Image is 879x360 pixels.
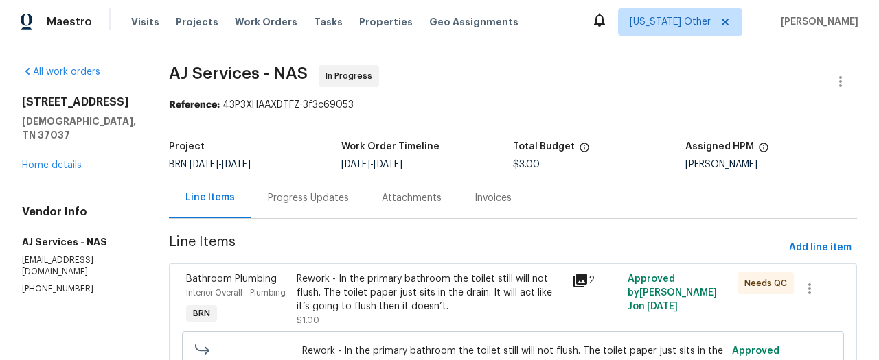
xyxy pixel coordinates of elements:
[382,191,442,205] div: Attachments
[579,142,590,160] span: The total cost of line items that have been proposed by Opendoor. This sum includes line items th...
[341,160,402,169] span: -
[131,15,159,29] span: Visits
[235,15,297,29] span: Work Orders
[186,274,277,284] span: Bathroom Plumbing
[22,160,82,170] a: Home details
[297,316,319,324] span: $1.00
[268,191,349,205] div: Progress Updates
[297,272,564,313] div: Rework - In the primary bathroom the toilet still will not flush. The toilet paper just sits in t...
[326,69,378,83] span: In Progress
[513,142,575,152] h5: Total Budget
[513,160,540,169] span: $3.00
[22,254,136,278] p: [EMAIL_ADDRESS][DOMAIN_NAME]
[22,115,136,142] h5: [DEMOGRAPHIC_DATA], TN 37037
[222,160,251,169] span: [DATE]
[169,160,251,169] span: BRN
[314,17,343,27] span: Tasks
[22,235,136,249] h5: AJ Services - NAS
[169,235,784,261] span: Line Items
[429,15,518,29] span: Geo Assignments
[190,160,251,169] span: -
[341,142,439,152] h5: Work Order Timeline
[789,239,852,256] span: Add line item
[628,274,717,311] span: Approved by [PERSON_NAME] J on
[187,307,216,320] span: BRN
[374,160,402,169] span: [DATE]
[647,302,678,311] span: [DATE]
[22,67,100,77] a: All work orders
[359,15,413,29] span: Properties
[169,100,220,110] b: Reference:
[22,283,136,295] p: [PHONE_NUMBER]
[685,142,754,152] h5: Assigned HPM
[190,160,218,169] span: [DATE]
[572,272,619,289] div: 2
[630,15,711,29] span: [US_STATE] Other
[685,160,858,169] div: [PERSON_NAME]
[169,98,857,112] div: 43P3XHAAXDTFZ-3f3c69053
[784,235,857,261] button: Add line item
[185,191,235,204] div: Line Items
[22,205,136,219] h4: Vendor Info
[169,142,205,152] h5: Project
[176,15,218,29] span: Projects
[341,160,370,169] span: [DATE]
[47,15,92,29] span: Maestro
[744,276,792,290] span: Needs QC
[758,142,769,160] span: The hpm assigned to this work order.
[186,289,286,297] span: Interior Overall - Plumbing
[22,95,136,109] h2: [STREET_ADDRESS]
[169,65,308,82] span: AJ Services - NAS
[475,191,512,205] div: Invoices
[775,15,858,29] span: [PERSON_NAME]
